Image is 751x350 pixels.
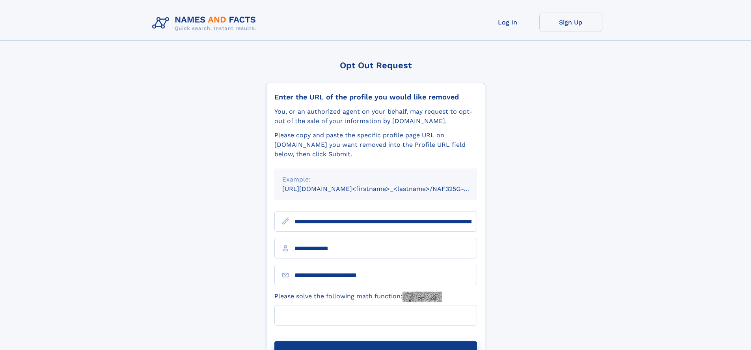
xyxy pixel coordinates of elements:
[274,107,477,126] div: You, or an authorized agent on your behalf, may request to opt-out of the sale of your informatio...
[539,13,602,32] a: Sign Up
[274,292,442,302] label: Please solve the following math function:
[274,93,477,101] div: Enter the URL of the profile you would like removed
[282,175,469,184] div: Example:
[476,13,539,32] a: Log In
[282,185,492,193] small: [URL][DOMAIN_NAME]<firstname>_<lastname>/NAF325G-xxxxxxxx
[266,60,485,70] div: Opt Out Request
[149,13,263,34] img: Logo Names and Facts
[274,131,477,159] div: Please copy and paste the specific profile page URL on [DOMAIN_NAME] you want removed into the Pr...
